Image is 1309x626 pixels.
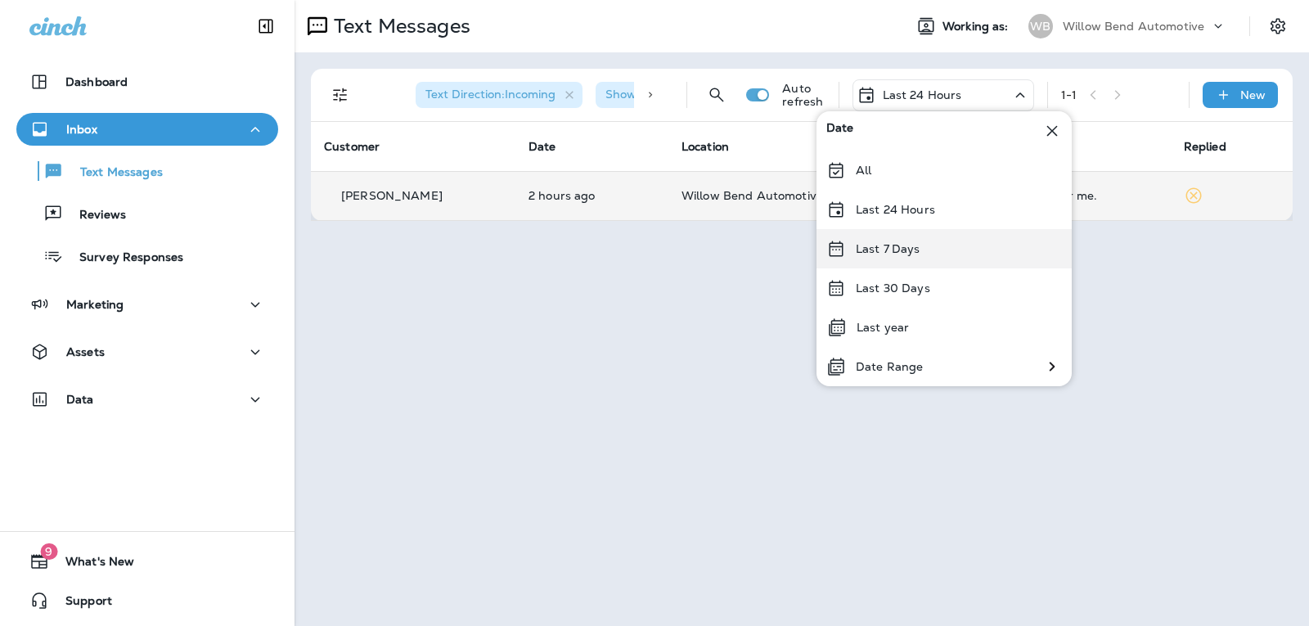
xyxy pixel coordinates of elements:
[1184,139,1226,154] span: Replied
[1263,11,1293,41] button: Settings
[857,321,909,334] p: Last year
[49,555,134,574] span: What's New
[700,79,733,111] button: Search Messages
[681,188,823,203] span: Willow Bend Automotive
[856,360,923,373] p: Date Range
[63,250,183,266] p: Survey Responses
[16,113,278,146] button: Inbox
[16,336,278,368] button: Assets
[942,20,1012,34] span: Working as:
[782,82,825,108] p: Auto refresh
[324,139,380,154] span: Customer
[16,288,278,321] button: Marketing
[16,239,278,273] button: Survey Responses
[66,298,124,311] p: Marketing
[327,14,470,38] p: Text Messages
[856,164,871,177] p: All
[49,594,112,614] span: Support
[243,10,289,43] button: Collapse Sidebar
[16,65,278,98] button: Dashboard
[826,121,854,141] span: Date
[65,75,128,88] p: Dashboard
[883,88,962,101] p: Last 24 Hours
[425,87,556,101] span: Text Direction : Incoming
[856,281,930,295] p: Last 30 Days
[66,123,97,136] p: Inbox
[416,82,583,108] div: Text Direction:Incoming
[324,79,357,111] button: Filters
[16,196,278,231] button: Reviews
[16,584,278,617] button: Support
[856,242,920,255] p: Last 7 Days
[1240,88,1266,101] p: New
[66,393,94,406] p: Data
[16,154,278,188] button: Text Messages
[66,345,105,358] p: Assets
[341,189,443,202] p: [PERSON_NAME]
[1061,88,1077,101] div: 1 - 1
[64,165,163,181] p: Text Messages
[1063,20,1204,33] p: Willow Bend Automotive
[529,139,556,154] span: Date
[16,383,278,416] button: Data
[16,545,278,578] button: 9What's New
[40,543,57,560] span: 9
[63,208,126,223] p: Reviews
[1028,14,1053,38] div: WB
[605,87,803,101] span: Show Start/Stop/Unsubscribe : true
[596,82,830,108] div: Show Start/Stop/Unsubscribe:true
[529,189,655,202] p: Sep 17, 2025 02:33 PM
[856,203,935,216] p: Last 24 Hours
[681,139,729,154] span: Location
